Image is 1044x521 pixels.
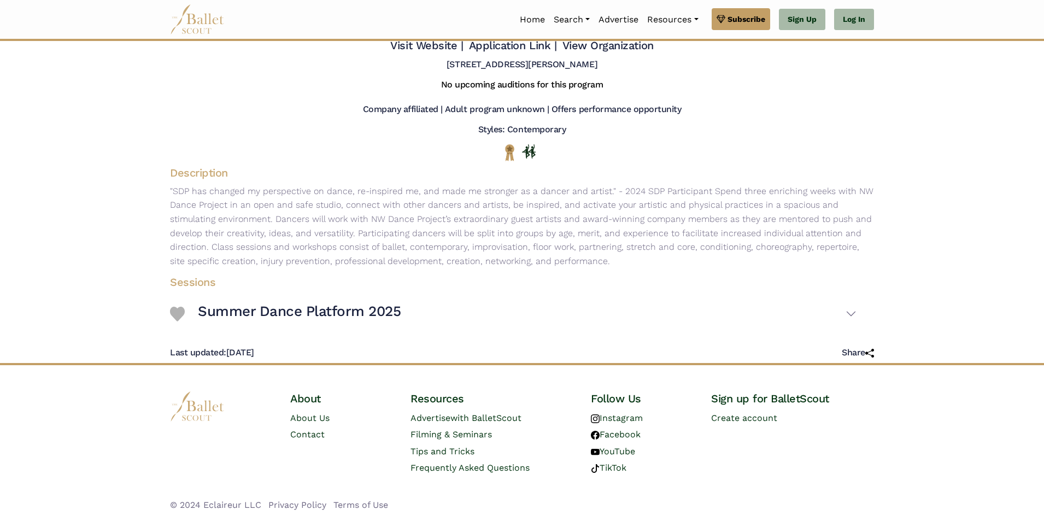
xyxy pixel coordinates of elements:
a: Home [515,8,549,31]
h5: [STREET_ADDRESS][PERSON_NAME] [447,59,597,71]
img: facebook logo [591,431,600,440]
a: Application Link | [469,39,556,52]
a: Instagram [591,413,643,423]
a: Visit Website | [390,39,463,52]
img: instagram logo [591,414,600,423]
h5: [DATE] [170,347,254,359]
img: gem.svg [717,13,725,25]
a: Terms of Use [333,500,388,510]
h4: About [290,391,393,406]
a: Search [549,8,594,31]
h5: Offers performance opportunity [552,104,682,115]
p: "SDP has changed my perspective on dance, re-inspired me, and made me stronger as a dancer and ar... [161,184,883,268]
h5: Share [842,347,874,359]
h4: Resources [410,391,573,406]
a: Advertisewith BalletScout [410,413,521,423]
span: with BalletScout [450,413,521,423]
img: tiktok logo [591,464,600,473]
a: About Us [290,413,330,423]
h5: No upcoming auditions for this program [441,79,603,91]
h4: Description [161,166,883,180]
img: Heart [170,307,185,321]
a: TikTok [591,463,626,473]
h5: Styles: Contemporary [478,124,566,136]
h4: Follow Us [591,391,694,406]
a: Facebook [591,429,641,440]
h3: Summer Dance Platform 2025 [198,302,401,321]
a: View Organization [562,39,654,52]
img: youtube logo [591,448,600,456]
li: © 2024 Eclaireur LLC [170,498,261,512]
button: Summer Dance Platform 2025 [198,298,857,330]
img: logo [170,391,225,422]
a: Filming & Seminars [410,429,492,440]
a: Advertise [594,8,643,31]
span: Subscribe [728,13,765,25]
h5: Adult program unknown | [445,104,549,115]
h4: Sessions [161,275,865,289]
a: Log In [834,9,874,31]
img: National [503,144,517,161]
a: Create account [711,413,777,423]
h4: Sign up for BalletScout [711,391,874,406]
span: Last updated: [170,347,226,358]
a: Frequently Asked Questions [410,463,530,473]
h5: Company affiliated | [363,104,443,115]
a: Resources [643,8,702,31]
a: Tips and Tricks [410,446,474,456]
a: Privacy Policy [268,500,326,510]
img: In Person [522,144,536,159]
a: Contact [290,429,325,440]
a: Subscribe [712,8,770,30]
a: Sign Up [779,9,825,31]
a: YouTube [591,446,635,456]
